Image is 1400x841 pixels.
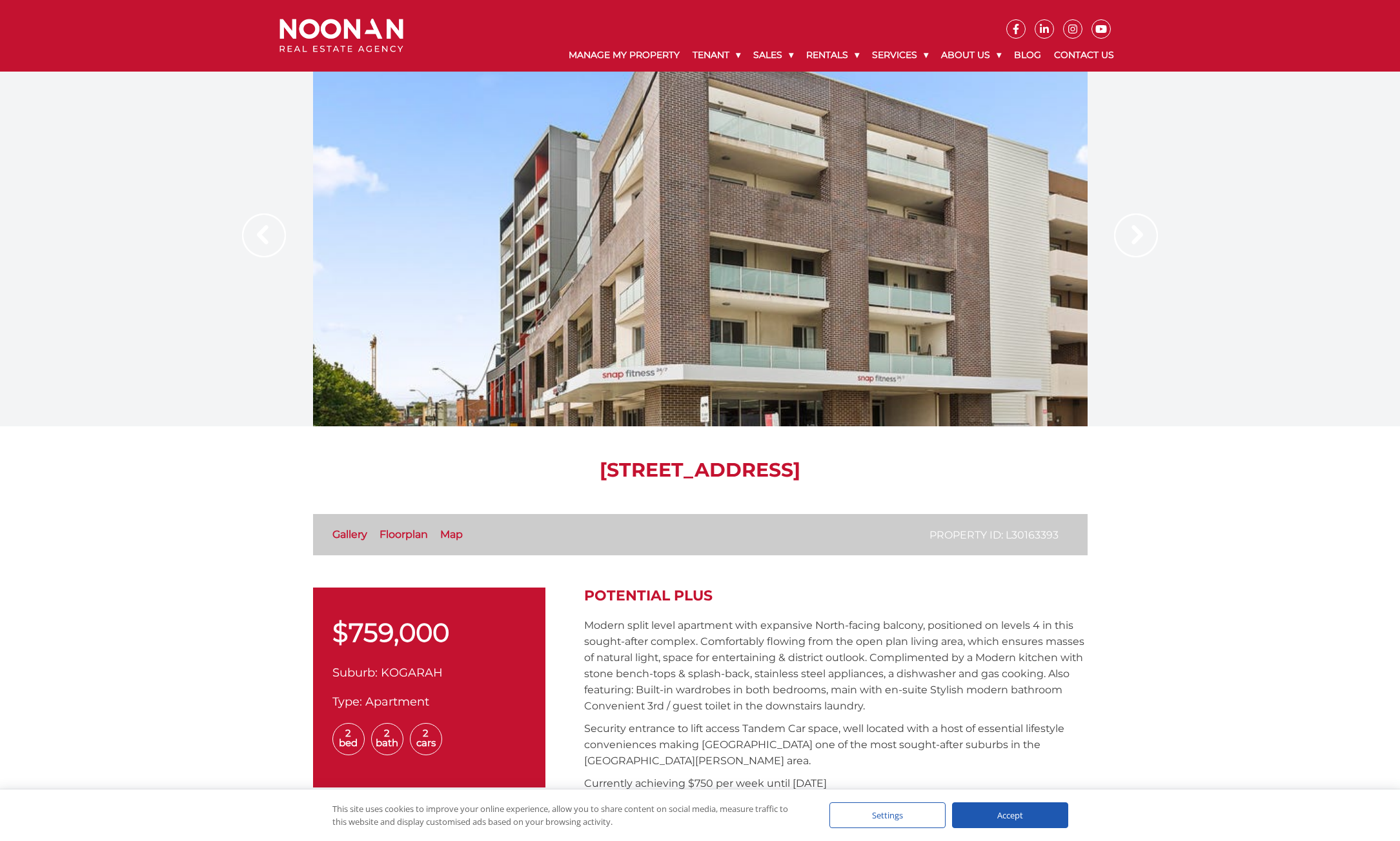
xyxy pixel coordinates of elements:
a: Tenant [686,39,747,72]
span: 2 Bath [371,723,403,755]
span: 2 Cars [410,723,442,755]
a: Floorplan [380,528,428,540]
span: Suburb: [332,666,378,680]
a: Sales [747,39,800,72]
a: Manage My Property [562,39,686,72]
p: Property ID: L30163393 [929,527,1059,543]
a: Blog [1008,39,1048,72]
p: Modern split level apartment with expansive North-facing balcony, positioned on levels 4 in this ... [584,617,1088,714]
a: Gallery [332,528,367,540]
p: Currently achieving $750 per week until [DATE] Total unit size: 106 + 33 = 139 sqm approx [584,775,1088,807]
span: Apartment [365,695,429,709]
div: This site uses cookies to improve your online experience, allow you to share content on social me... [332,802,804,828]
a: Contact Us [1048,39,1121,72]
h2: Potential Plus [584,588,1088,604]
div: Accept [952,802,1068,828]
img: Noonan Real Estate Agency [279,19,403,53]
span: 2 Bed [332,723,365,755]
span: Type: [332,695,362,709]
a: About Us [935,39,1008,72]
a: Map [440,528,463,540]
h1: [STREET_ADDRESS] [313,459,1088,482]
div: Settings [829,802,946,828]
a: Services [866,39,935,72]
img: Arrow slider [242,213,286,257]
span: $759,000 [332,617,449,648]
a: Rentals [800,39,866,72]
img: Arrow slider [1114,213,1158,257]
p: Security entrance to lift access Tandem Car space, well located with a host of essential lifestyl... [584,720,1088,769]
span: KOGARAH [381,666,443,680]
